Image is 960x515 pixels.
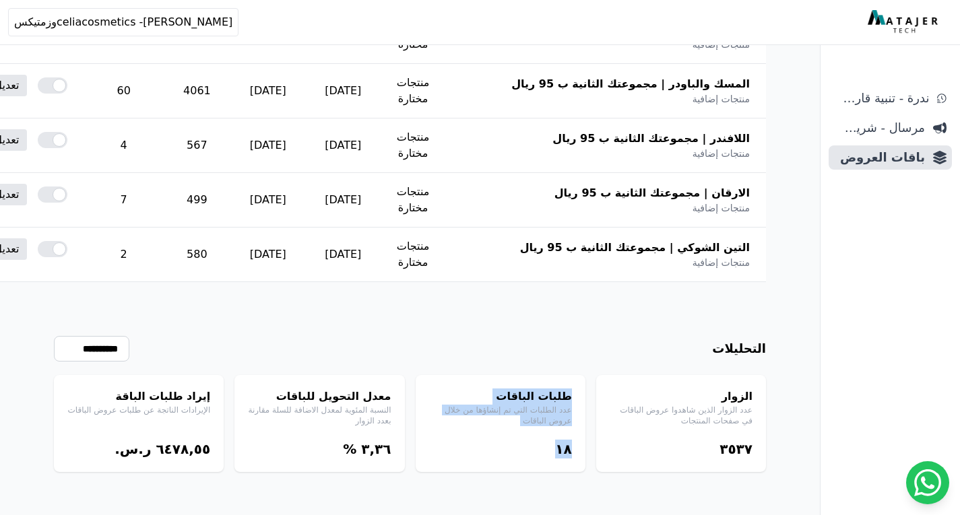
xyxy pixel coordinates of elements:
[164,228,230,282] td: 580
[868,10,941,34] img: MatajerTech Logo
[230,64,306,118] td: [DATE]
[8,8,238,36] button: celiacosmetics -[PERSON_NAME]وزمتيكس
[306,118,381,173] td: [DATE]
[67,405,210,415] p: الإيرادات الناتجة عن طلبات عروض الباقات
[693,147,750,160] span: منتجات إضافية
[248,388,391,405] h4: معدل التحويل للباقات
[248,405,391,426] p: النسبة المئوية لمعدل الاضافة للسلة مقارنة بعدد الزوار
[156,441,210,457] bdi: ٦٤٧٨,٥٥
[429,405,572,426] p: عدد الطلبات التي تم إنشاؤها من خلال عروض الباقات
[164,173,230,228] td: 499
[552,131,750,147] span: اللافندر | مجموعتك الثانية ب 95 ريال
[610,388,753,405] h4: الزوار
[361,441,391,457] bdi: ۳,۳٦
[306,64,381,118] td: [DATE]
[84,64,163,118] td: 60
[554,185,750,201] span: الارقان | مجموعتك الثانية ب 95 ريال
[67,388,210,405] h4: إيراد طلبات الباقة
[511,76,750,92] span: المسك والباودر | مجموعتك الثانية ب 95 ريال
[429,440,572,458] div: ١٨
[610,405,753,426] p: عدد الزوار الذين شاهدوا عروض الباقات في صفحات المنتجات
[834,89,929,108] span: ندرة - تنبية قارب علي النفاذ
[381,173,446,228] td: منتجات مختارة
[230,228,306,282] td: [DATE]
[520,240,750,256] span: التين الشوكي | مجموعتك الثانية ب 95 ريال
[84,173,163,228] td: 7
[693,256,750,269] span: منتجات إضافية
[306,228,381,282] td: [DATE]
[381,118,446,173] td: منتجات مختارة
[115,441,151,457] span: ر.س.
[306,173,381,228] td: [DATE]
[84,118,163,173] td: 4
[230,118,306,173] td: [DATE]
[693,201,750,215] span: منتجات إضافية
[84,228,163,282] td: 2
[164,118,230,173] td: 567
[712,339,766,358] h3: التحليلات
[230,173,306,228] td: [DATE]
[343,441,356,457] span: %
[834,148,925,167] span: باقات العروض
[834,118,925,137] span: مرسال - شريط دعاية
[14,14,232,30] span: celiacosmetics -[PERSON_NAME]وزمتيكس
[381,228,446,282] td: منتجات مختارة
[164,64,230,118] td: 4061
[610,440,753,458] div: ۳٥۳٧
[693,92,750,106] span: منتجات إضافية
[429,388,572,405] h4: طلبات الباقات
[381,64,446,118] td: منتجات مختارة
